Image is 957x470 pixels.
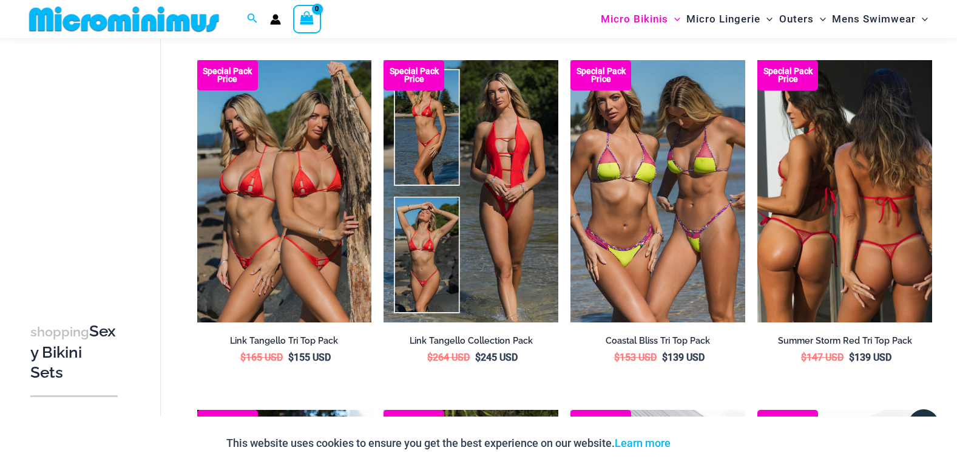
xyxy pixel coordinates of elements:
img: Coastal Bliss Leopard Sunset Tri Top Pack [570,60,745,322]
h3: Sexy Bikini Sets [30,321,118,383]
bdi: 264 USD [427,352,470,363]
button: Accept [680,429,731,458]
a: Micro BikinisMenu ToggleMenu Toggle [598,4,683,35]
h2: Coastal Bliss Tri Top Pack [570,335,745,347]
p: This website uses cookies to ensure you get the best experience on our website. [226,434,671,452]
span: Outers [779,4,814,35]
a: Summer Storm Red Tri Top Pack F Summer Storm Red Tri Top Pack BSummer Storm Red Tri Top Pack B [757,60,932,322]
a: Mens SwimwearMenu ToggleMenu Toggle [829,4,931,35]
h2: Link Tangello Collection Pack [384,335,558,347]
a: Bikini Pack Bikini Pack BBikini Pack B [197,60,372,322]
a: Search icon link [247,12,258,27]
span: Menu Toggle [760,4,773,35]
span: $ [240,352,246,363]
span: $ [662,352,668,363]
h2: Link Tangello Tri Top Pack [197,335,372,347]
a: OutersMenu ToggleMenu Toggle [776,4,829,35]
a: Coastal Bliss Tri Top Pack [570,335,745,351]
span: Mens Swimwear [832,4,916,35]
bdi: 155 USD [288,352,331,363]
span: $ [427,352,433,363]
a: Coastal Bliss Leopard Sunset Tri Top Pack Coastal Bliss Leopard Sunset Tri Top Pack BCoastal Blis... [570,60,745,322]
bdi: 245 USD [475,352,518,363]
span: $ [288,352,294,363]
img: MM SHOP LOGO FLAT [24,5,224,33]
span: $ [614,352,620,363]
span: Menu Toggle [668,4,680,35]
bdi: 139 USD [849,352,891,363]
nav: Site Navigation [596,2,933,36]
span: Micro Lingerie [686,4,760,35]
span: $ [801,352,807,363]
a: Summer Storm Red Tri Top Pack [757,335,932,351]
span: $ [475,352,481,363]
a: Collection Pack Collection Pack BCollection Pack B [384,60,558,322]
span: shopping [30,324,89,339]
span: Menu Toggle [814,4,826,35]
b: Special Pack Price [197,67,258,83]
a: Account icon link [270,14,281,25]
img: Collection Pack [384,60,558,322]
a: Micro LingerieMenu ToggleMenu Toggle [683,4,776,35]
span: Menu Toggle [916,4,928,35]
bdi: 165 USD [240,352,283,363]
img: Bikini Pack [197,60,372,322]
img: Summer Storm Red Tri Top Pack B [757,60,932,322]
b: Special Pack Price [757,67,818,83]
a: Learn more [615,437,671,449]
bdi: 139 USD [662,352,705,363]
b: Special Pack Price [570,67,631,83]
bdi: 153 USD [614,352,657,363]
a: View Shopping Cart, empty [293,5,321,33]
a: Link Tangello Tri Top Pack [197,335,372,351]
h2: Summer Storm Red Tri Top Pack [757,335,932,347]
iframe: TrustedSite Certified [30,41,140,284]
bdi: 147 USD [801,352,844,363]
a: Link Tangello Collection Pack [384,335,558,351]
b: Special Pack Price [384,67,444,83]
span: Micro Bikinis [601,4,668,35]
span: $ [849,352,854,363]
